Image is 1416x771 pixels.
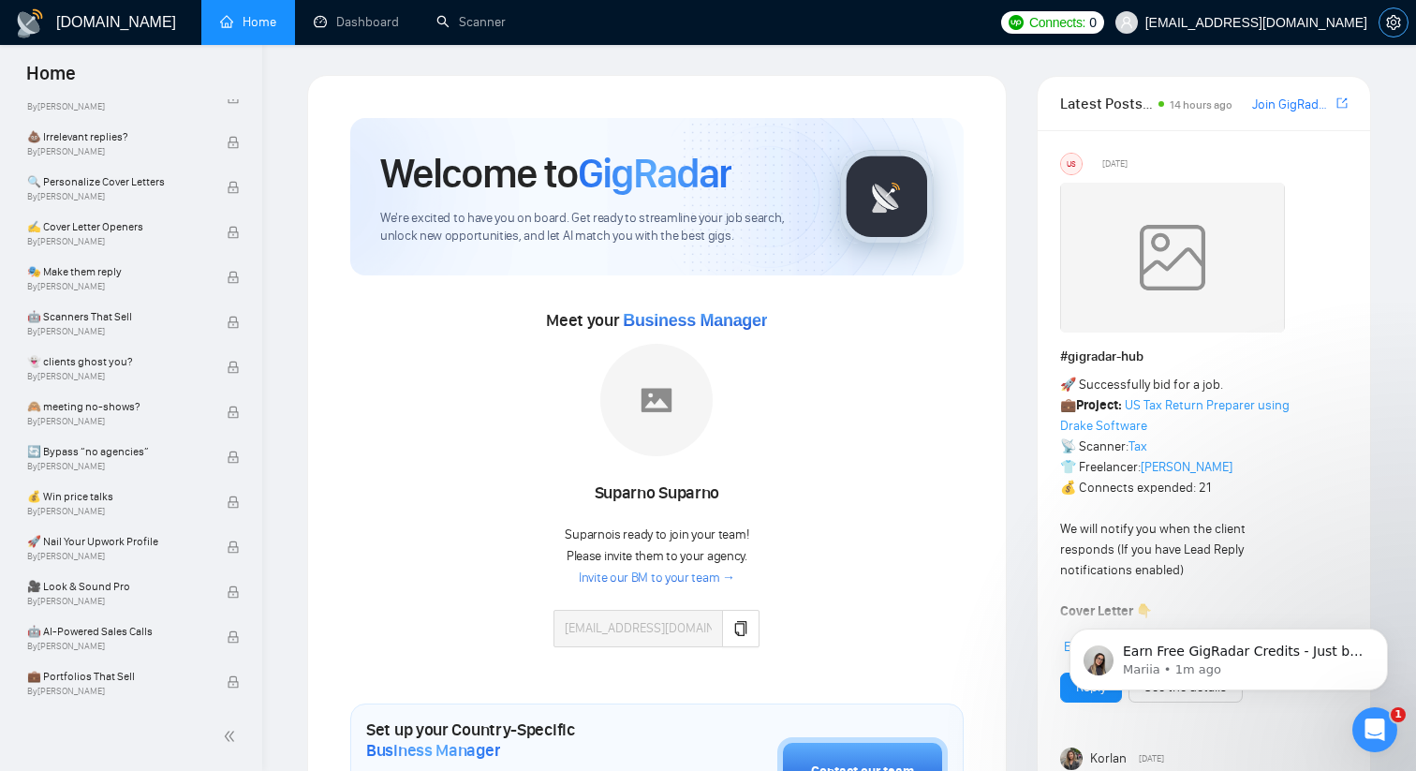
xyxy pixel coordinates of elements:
[733,621,748,636] span: copy
[27,236,207,247] span: By [PERSON_NAME]
[27,352,207,371] span: 👻 clients ghost you?
[1170,98,1232,111] span: 14 hours ago
[1060,347,1348,367] h1: # gigradar-hub
[1336,95,1348,112] a: export
[27,172,207,191] span: 🔍 Personalize Cover Letters
[227,496,240,509] span: lock
[1060,397,1290,434] a: US Tax Return Preparer using Drake Software
[578,148,731,199] span: GigRadar
[546,310,767,331] span: Meet your
[227,630,240,644] span: lock
[1379,15,1408,30] span: setting
[227,541,240,554] span: lock
[11,60,91,99] span: Home
[314,14,399,30] a: dashboardDashboard
[27,101,207,112] span: By [PERSON_NAME]
[1379,7,1409,37] button: setting
[27,577,207,596] span: 🎥 Look & Sound Pro
[1120,16,1133,29] span: user
[1379,15,1409,30] a: setting
[1089,12,1097,33] span: 0
[27,397,207,416] span: 🙈 meeting no-shows?
[27,442,207,461] span: 🔄 Bypass “no agencies”
[1029,12,1085,33] span: Connects:
[722,610,760,647] button: copy
[27,217,207,236] span: ✍️ Cover Letter Openers
[553,478,760,510] div: Suparno Suparno
[227,136,240,149] span: lock
[227,406,240,419] span: lock
[1102,156,1128,172] span: [DATE]
[600,344,713,456] img: placeholder.png
[436,14,506,30] a: searchScanner
[27,146,207,157] span: By [PERSON_NAME]
[1139,750,1164,767] span: [DATE]
[840,150,934,244] img: gigradar-logo.png
[15,8,45,38] img: logo
[1041,589,1416,720] iframe: Intercom notifications message
[1060,748,1083,770] img: Korlan
[223,727,242,746] span: double-left
[366,740,500,761] span: Business Manager
[1252,95,1333,115] a: Join GigRadar Slack Community
[27,262,207,281] span: 🎭 Make them reply
[623,311,767,330] span: Business Manager
[227,226,240,239] span: lock
[27,416,207,427] span: By [PERSON_NAME]
[1076,397,1122,413] strong: Project:
[565,526,748,542] span: Suparno is ready to join your team!
[27,532,207,551] span: 🚀 Nail Your Upwork Profile
[380,148,731,199] h1: Welcome to
[27,326,207,337] span: By [PERSON_NAME]
[1352,707,1397,752] iframe: Intercom live chat
[27,596,207,607] span: By [PERSON_NAME]
[1061,154,1082,174] div: US
[227,271,240,284] span: lock
[27,487,207,506] span: 💰 Win price talks
[579,570,735,587] a: Invite our BM to your team →
[366,719,684,761] h1: Set up your Country-Specific
[27,641,207,652] span: By [PERSON_NAME]
[227,451,240,464] span: lock
[1128,438,1147,454] a: Tax
[380,210,810,245] span: We're excited to have you on board. Get ready to streamline your job search, unlock new opportuni...
[227,586,240,599] span: lock
[227,361,240,374] span: lock
[1060,92,1153,115] span: Latest Posts from the GigRadar Community
[27,461,207,472] span: By [PERSON_NAME]
[27,686,207,697] span: By [PERSON_NAME]
[1391,707,1406,722] span: 1
[1090,749,1127,769] span: Korlan
[220,14,276,30] a: homeHome
[27,622,207,641] span: 🤖 AI-Powered Sales Calls
[1009,15,1024,30] img: upwork-logo.png
[1141,459,1232,475] a: [PERSON_NAME]
[1060,183,1285,333] img: weqQh+iSagEgQAAAABJRU5ErkJggg==
[227,181,240,194] span: lock
[227,675,240,689] span: lock
[1336,96,1348,111] span: export
[27,191,207,202] span: By [PERSON_NAME]
[27,281,207,292] span: By [PERSON_NAME]
[27,127,207,146] span: 💩 Irrelevant replies?
[27,371,207,382] span: By [PERSON_NAME]
[27,551,207,562] span: By [PERSON_NAME]
[27,307,207,326] span: 🤖 Scanners That Sell
[27,506,207,517] span: By [PERSON_NAME]
[227,316,240,329] span: lock
[27,667,207,686] span: 💼 Portfolios That Sell
[567,548,747,564] span: Please invite them to your agency.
